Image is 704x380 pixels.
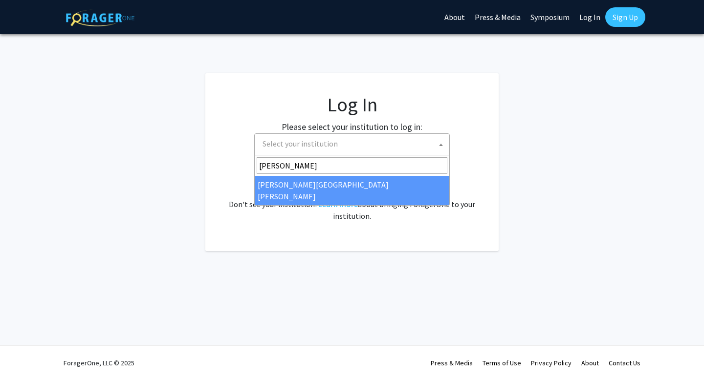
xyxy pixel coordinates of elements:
span: Select your institution [263,139,338,148]
a: Press & Media [431,359,473,367]
a: Contact Us [609,359,640,367]
input: Search [257,157,447,174]
label: Please select your institution to log in: [282,120,422,133]
img: ForagerOne Logo [66,9,134,26]
iframe: Chat [7,336,42,373]
a: Terms of Use [483,359,521,367]
div: ForagerOne, LLC © 2025 [64,346,134,380]
a: About [581,359,599,367]
span: Select your institution [259,134,449,154]
a: Sign Up [605,7,645,27]
h1: Log In [225,93,479,116]
div: No account? . Don't see your institution? about bringing ForagerOne to your institution. [225,175,479,222]
span: Select your institution [254,133,450,155]
a: Privacy Policy [531,359,572,367]
li: [PERSON_NAME][GEOGRAPHIC_DATA][PERSON_NAME] [255,176,449,205]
